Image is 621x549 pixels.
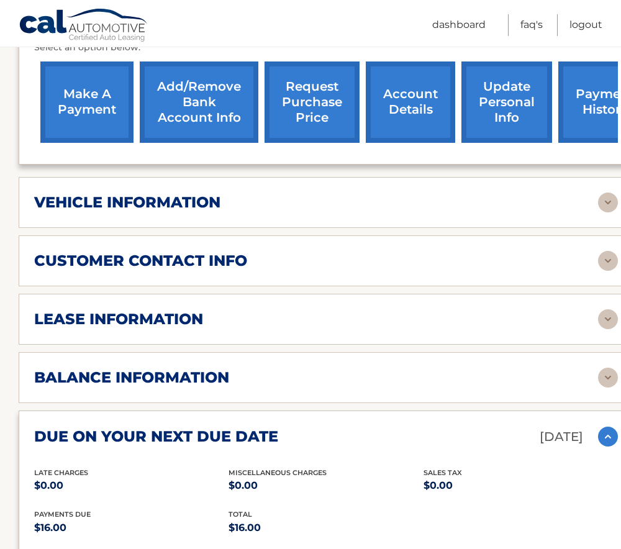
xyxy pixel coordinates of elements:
img: accordion-rest.svg [598,251,618,271]
p: $0.00 [424,477,618,494]
img: accordion-rest.svg [598,309,618,329]
p: $0.00 [34,477,229,494]
img: accordion-rest.svg [598,193,618,212]
p: $0.00 [229,477,423,494]
a: make a payment [40,61,134,143]
h2: vehicle information [34,193,220,212]
a: Cal Automotive [19,8,149,44]
a: Logout [569,14,602,36]
a: request purchase price [265,61,360,143]
p: $16.00 [229,519,423,537]
h2: lease information [34,310,203,329]
p: Select an option below: [34,40,618,55]
a: update personal info [461,61,552,143]
a: Dashboard [432,14,486,36]
img: accordion-rest.svg [598,368,618,388]
h2: customer contact info [34,252,247,270]
a: FAQ's [520,14,543,36]
span: Late Charges [34,468,88,477]
a: Add/Remove bank account info [140,61,258,143]
p: [DATE] [540,426,583,448]
span: Miscellaneous Charges [229,468,327,477]
a: account details [366,61,455,143]
h2: due on your next due date [34,427,278,446]
span: Payments Due [34,510,91,519]
img: accordion-active.svg [598,427,618,447]
span: total [229,510,252,519]
h2: balance information [34,368,229,387]
span: Sales Tax [424,468,462,477]
p: $16.00 [34,519,229,537]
